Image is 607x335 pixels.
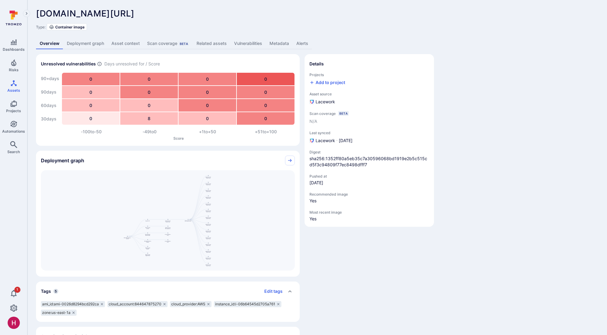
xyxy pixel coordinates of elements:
div: 0 [237,112,294,125]
div: 0 [237,86,294,98]
span: Last synced [309,131,429,135]
a: Vulnerabilities [230,38,266,49]
div: Collapse tags [36,282,300,301]
span: Asset source [309,92,429,96]
div: 0 [179,99,236,112]
span: arn:aws:lambda:us-east-1:844647875270:function:payment-services-fnbalances-events-pub-stage-us-ea... [164,234,172,236]
span: payment-services-payments-api [205,231,212,233]
img: ACg8ocKzQzwPSwOZT_k9C736TfcBpCStqIZdMR9gXOhJgTaH9y_tsw=s96-c [8,317,20,329]
div: 0 [237,99,294,112]
div: Collapse [36,151,300,170]
div: instance_id:i-06b64545d2705a761 [214,301,281,307]
span: payment-services-payments-api [205,177,212,179]
span: [DOMAIN_NAME][URL] [185,221,191,222]
div: 0 [120,99,178,112]
div: cloud_provider:AWS [170,301,211,307]
span: Search [7,149,20,154]
span: payment-services-payments-api [205,251,212,253]
div: 0 [62,86,120,98]
div: 0 [120,73,178,85]
h2: Tags [41,288,51,294]
div: 0 [120,86,178,98]
p: · [336,138,338,144]
span: Projects [6,109,21,113]
span: Payments API [146,221,150,222]
a: Metadata [266,38,293,49]
span: Risks [9,68,19,72]
span: Type: [36,25,45,29]
span: Lacework [316,138,335,144]
span: most-recent-image [309,216,429,222]
div: +51 to +100 [237,129,295,135]
div: -49 to 0 [121,129,179,135]
span: Number of vulnerabilities in status ‘Open’ ‘Triaged’ and ‘In process’ divided by score and scanne... [97,61,102,67]
div: Harshil Parikh [8,317,20,329]
span: ami_id:ami-0026d8294bcd292ca [42,302,99,307]
span: sha256:1352ff80a5eb35c7a30596068bd1919e2b5c515cd5f3c94809f77ec8498dfff7 [309,156,429,168]
a: Alerts [293,38,312,49]
div: cloud_account:844647875270 [107,301,168,307]
div: Asset tabs [36,38,598,49]
p: Score [62,136,295,141]
a: Overview [36,38,63,49]
span: payment-services-payments-api [205,210,212,212]
div: Scan coverage [147,40,189,46]
button: Add to project [309,79,345,86]
span: Automations [2,129,25,134]
h2: Details [309,61,324,67]
div: 30 days [41,113,59,125]
span: Container image [55,25,85,29]
span: payment-services-payments-api [205,258,212,260]
div: ami_id:ami-0026d8294bcd292ca [41,301,105,307]
div: -100 to -50 [62,129,121,135]
span: zone:us-east-1a [42,310,70,315]
span: Helios Payments Migration [144,248,151,249]
div: 60 days [41,99,59,112]
span: [DOMAIN_NAME][URL] [36,8,135,19]
span: payment-services-payments-api [205,183,212,185]
span: Dashboards [3,47,25,52]
span: payment-services-helios-payments-listener [164,227,172,229]
span: Helios Payments Migration Build [144,254,151,256]
span: payment-services-payments-api [164,221,172,223]
span: payment-services-payments-api [205,237,212,239]
span: Digest [309,150,429,154]
span: Pushed at [309,174,358,179]
span: payment-services-payments-api [205,224,212,226]
span: Projects [309,72,429,77]
div: 0 [62,73,120,85]
span: cloud_provider:AWS [171,302,205,307]
span: payment-services-payments-api [205,264,212,266]
span: Finance Balances Events Publisher [144,234,151,236]
div: 90+ days [41,72,59,85]
span: payment-services-payments-api [205,190,212,192]
span: Days unresolved for / Score [104,61,160,67]
div: 0 [179,73,236,85]
span: Helios Payments Listener [144,227,151,229]
span: payment-services-payments-api [205,204,212,205]
span: [DATE] [339,138,352,144]
span: Most recent image [309,210,429,215]
span: cloud_account:844647875270 [109,302,161,307]
span: recommended-image [309,198,429,204]
a: Related assets [193,38,230,49]
a: Deployment graph [63,38,108,49]
span: WarbyParker/payment-services [124,237,131,239]
span: payment-services-payments-api [205,217,212,219]
span: Order Payment Events Publisher [144,241,151,243]
h2: Unresolved vulnerabilities [41,61,96,67]
span: Scan coverage [309,111,336,116]
div: 0 [62,112,120,125]
div: 0 [179,86,236,98]
h2: Deployment graph [41,157,84,164]
div: +1 to +50 [179,129,237,135]
button: Edit tags [259,286,283,296]
span: N/A [309,118,317,124]
span: arn:aws:lambda:us-east-1:844647875270:function:payment-services-ordpayment-events-pub-prod-us-eas... [164,241,172,243]
div: 0 [62,99,120,112]
button: Expand navigation menu [23,10,30,17]
span: 1 [14,287,20,293]
span: 5 [53,289,58,294]
span: payment-services-payments-api [205,244,212,246]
